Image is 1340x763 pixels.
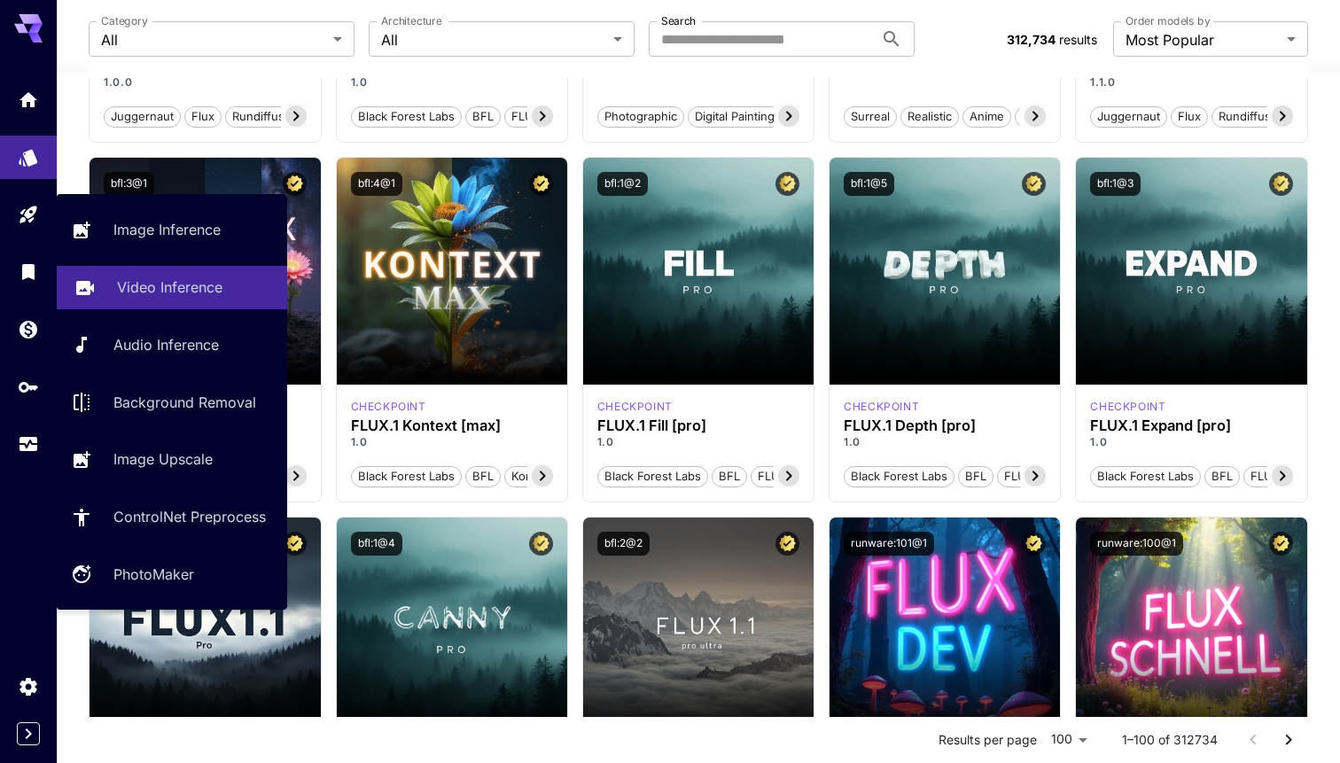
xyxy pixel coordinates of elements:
a: ControlNet Preprocess [57,495,287,539]
div: 100 [1044,727,1094,752]
span: BFL [1205,468,1239,486]
button: Go to next page [1271,722,1306,758]
div: fluxpro [844,399,919,415]
span: flux [1172,108,1207,126]
button: Expand sidebar [17,722,40,745]
span: Digital Painting [689,108,781,126]
a: Audio Inference [57,323,287,367]
button: Certified Model – Vetted for best performance and includes a commercial license. [529,532,553,556]
a: Image Inference [57,208,287,252]
p: 1–100 of 312734 [1122,731,1218,749]
button: runware:100@1 [1090,532,1183,556]
button: bfl:3@1 [104,172,154,196]
div: fluxpro [597,399,673,415]
div: Models [18,142,39,164]
span: BFL [466,108,500,126]
span: Black Forest Labs [1091,468,1200,486]
span: Most Popular [1126,29,1280,51]
span: BFL [959,468,993,486]
span: Surreal [845,108,896,126]
p: Results per page [939,731,1037,749]
button: bfl:4@1 [351,172,402,196]
a: Image Upscale [57,438,287,481]
button: bfl:1@5 [844,172,894,196]
span: Black Forest Labs [352,108,461,126]
p: 1.0 [844,434,1046,450]
p: ControlNet Preprocess [113,506,266,527]
button: Certified Model – Vetted for best performance and includes a commercial license. [283,532,307,556]
p: 1.0 [1090,434,1292,450]
div: Library [18,261,39,283]
span: flux [185,108,221,126]
span: FLUX.1 Depth [pro] [998,468,1115,486]
button: Certified Model – Vetted for best performance and includes a commercial license. [1022,172,1046,196]
span: Stylized [1016,108,1071,126]
button: Certified Model – Vetted for best performance and includes a commercial license. [775,532,799,556]
span: BFL [713,468,746,486]
label: Architecture [381,13,441,28]
label: Search [661,13,696,28]
button: Certified Model – Vetted for best performance and includes a commercial license. [775,172,799,196]
button: bfl:1@4 [351,532,402,556]
div: Settings [18,675,39,697]
p: 1.0.0 [104,74,306,90]
h3: FLUX.1 Depth [pro] [844,417,1046,434]
span: results [1059,32,1097,47]
span: All [381,29,606,51]
button: bfl:1@2 [597,172,648,196]
h3: FLUX.1 Fill [pro] [597,417,799,434]
p: checkpoint [351,399,426,415]
span: Black Forest Labs [845,468,954,486]
a: Video Inference [57,266,287,309]
p: Audio Inference [113,334,219,355]
button: bfl:2@2 [597,532,650,556]
p: 1.0 [597,434,799,450]
h3: FLUX.1 Kontext [max] [351,417,553,434]
p: 1.1.0 [1090,74,1292,90]
p: PhotoMaker [113,564,194,585]
div: API Keys [18,376,39,398]
p: Background Removal [113,392,256,413]
p: checkpoint [844,399,919,415]
span: Anime [963,108,1010,126]
p: checkpoint [1090,399,1165,415]
div: Playground [18,204,39,226]
span: rundiffusion [226,108,308,126]
div: Usage [18,433,39,455]
p: 1.0 [351,434,553,450]
div: Home [18,89,39,111]
div: Wallet [18,318,39,340]
div: FLUX.1 Kontext [max] [351,399,426,415]
a: PhotoMaker [57,553,287,596]
span: juggernaut [105,108,180,126]
label: Category [101,13,148,28]
span: Black Forest Labs [598,468,707,486]
a: Background Removal [57,380,287,424]
span: 312,734 [1007,32,1056,47]
p: Image Inference [113,219,221,240]
button: Certified Model – Vetted for best performance and includes a commercial license. [529,172,553,196]
span: FLUX.1 Fill [pro] [752,468,851,486]
p: 1.0 [351,74,553,90]
button: Certified Model – Vetted for best performance and includes a commercial license. [1022,532,1046,556]
span: rundiffusion [1212,108,1294,126]
button: bfl:1@3 [1090,172,1141,196]
button: Certified Model – Vetted for best performance and includes a commercial license. [283,172,307,196]
span: FLUX.1 [pro] [505,108,586,126]
span: juggernaut [1091,108,1166,126]
p: Image Upscale [113,448,213,470]
label: Order models by [1126,13,1210,28]
span: Black Forest Labs [352,468,461,486]
h3: FLUX.1 Expand [pro] [1090,417,1292,434]
p: checkpoint [597,399,673,415]
span: All [101,29,326,51]
span: Kontext [505,468,559,486]
button: runware:101@1 [844,532,934,556]
span: Photographic [598,108,683,126]
button: Certified Model – Vetted for best performance and includes a commercial license. [1269,532,1293,556]
p: Video Inference [117,276,222,298]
